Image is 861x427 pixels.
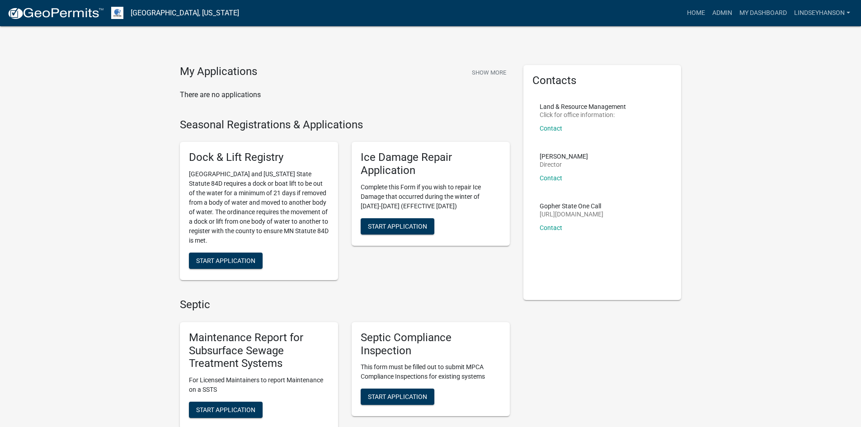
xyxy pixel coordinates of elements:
a: [GEOGRAPHIC_DATA], [US_STATE] [131,5,239,21]
p: [PERSON_NAME] [540,153,588,160]
h4: Seasonal Registrations & Applications [180,118,510,131]
p: For Licensed Maintainers to report Maintenance on a SSTS [189,375,329,394]
span: Start Application [368,393,427,400]
p: Director [540,161,588,168]
p: Complete this Form if you wish to repair Ice Damage that occurred during the winter of [DATE]-[DA... [361,183,501,211]
button: Start Application [189,253,263,269]
a: Admin [709,5,736,22]
p: [GEOGRAPHIC_DATA] and [US_STATE] State Statute 84D requires a dock or boat lift to be out of the ... [189,169,329,245]
p: Click for office information: [540,112,626,118]
h5: Contacts [532,74,673,87]
p: Gopher State One Call [540,203,603,209]
h4: Septic [180,298,510,311]
h5: Maintenance Report for Subsurface Sewage Treatment Systems [189,331,329,370]
button: Start Application [361,389,434,405]
span: Start Application [196,257,255,264]
p: This form must be filled out to submit MPCA Compliance Inspections for existing systems [361,362,501,381]
p: There are no applications [180,89,510,100]
p: Land & Resource Management [540,103,626,110]
a: Contact [540,125,562,132]
span: Start Application [196,406,255,413]
p: [URL][DOMAIN_NAME] [540,211,603,217]
a: Home [683,5,709,22]
a: My Dashboard [736,5,790,22]
img: Otter Tail County, Minnesota [111,7,123,19]
span: Start Application [368,222,427,230]
button: Start Application [189,402,263,418]
h4: My Applications [180,65,257,79]
h5: Dock & Lift Registry [189,151,329,164]
a: Contact [540,174,562,182]
a: Lindseyhanson [790,5,854,22]
a: Contact [540,224,562,231]
button: Show More [468,65,510,80]
h5: Ice Damage Repair Application [361,151,501,177]
h5: Septic Compliance Inspection [361,331,501,357]
button: Start Application [361,218,434,235]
